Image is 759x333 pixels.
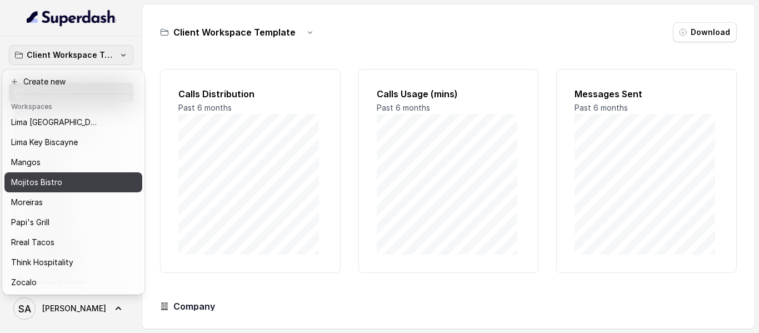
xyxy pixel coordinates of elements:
p: Think Hospitality [11,256,73,269]
p: Mangos [11,156,41,169]
p: Papi's Grill [11,216,49,229]
p: Client Workspace Template [27,48,116,62]
button: Create new [4,72,142,92]
p: Lima [GEOGRAPHIC_DATA] [11,116,100,129]
p: Lima Key Biscayne [11,136,78,149]
button: Client Workspace Template [9,45,133,65]
p: Mojitos Bistro [11,176,62,189]
div: Client Workspace Template [2,69,144,295]
p: Zocalo [11,276,37,289]
p: Moreiras [11,196,43,209]
p: Rreal Tacos [11,236,54,249]
header: Workspaces [4,97,142,115]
